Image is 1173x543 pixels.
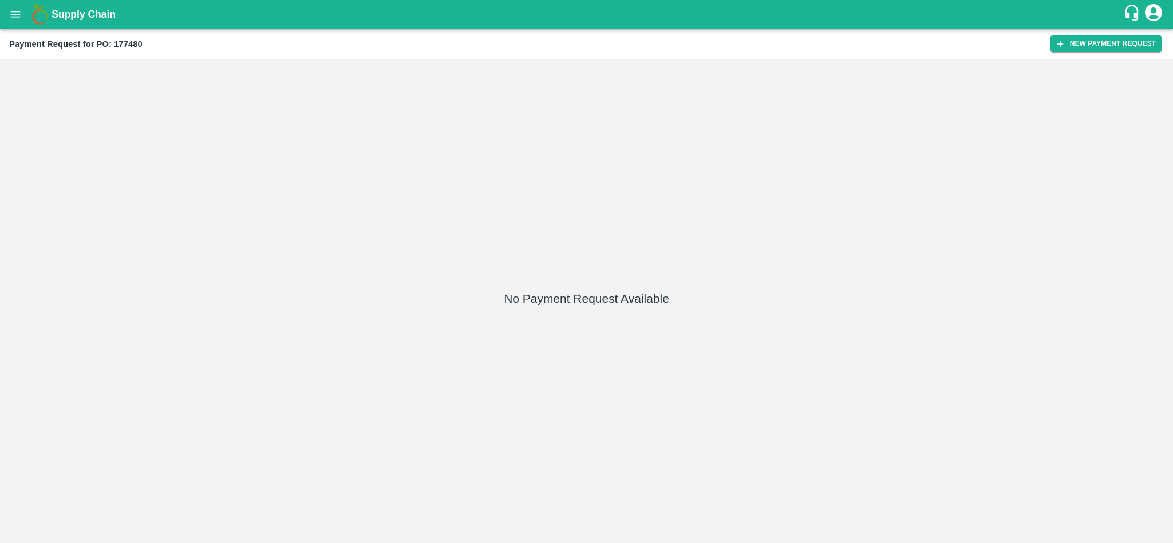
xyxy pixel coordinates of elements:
img: logo [29,3,52,26]
b: Payment Request for PO: 177480 [9,39,143,49]
h5: No Payment Request Available [504,291,669,307]
div: customer-support [1123,4,1143,25]
button: New Payment Request [1050,35,1162,52]
div: account of current user [1143,2,1164,26]
b: Supply Chain [52,9,116,20]
a: Supply Chain [52,6,1123,22]
button: open drawer [2,1,29,27]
